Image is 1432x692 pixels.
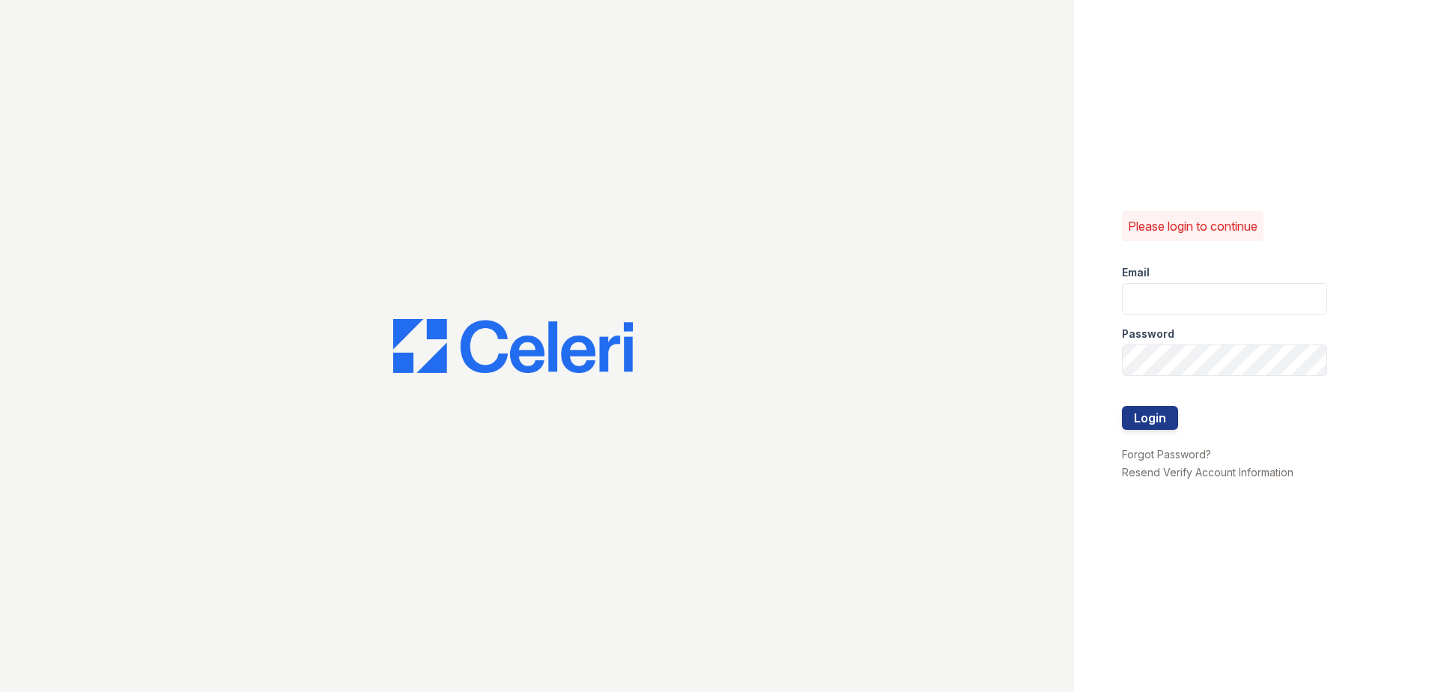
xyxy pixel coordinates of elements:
label: Password [1122,327,1174,342]
a: Forgot Password? [1122,448,1211,461]
label: Email [1122,265,1150,280]
p: Please login to continue [1128,217,1257,235]
img: CE_Logo_Blue-a8612792a0a2168367f1c8372b55b34899dd931a85d93a1a3d3e32e68fde9ad4.png [393,319,633,373]
a: Resend Verify Account Information [1122,466,1293,479]
button: Login [1122,406,1178,430]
